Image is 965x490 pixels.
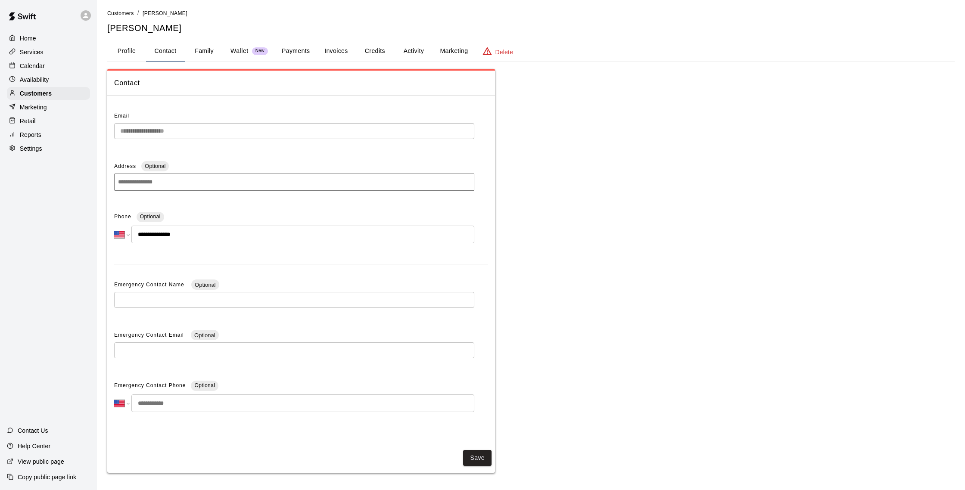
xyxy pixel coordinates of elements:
[463,450,492,466] button: Save
[185,41,224,62] button: Family
[7,128,90,141] a: Reports
[20,130,41,139] p: Reports
[107,9,134,16] a: Customers
[114,210,131,224] span: Phone
[20,117,36,125] p: Retail
[114,163,136,169] span: Address
[230,47,249,56] p: Wallet
[146,41,185,62] button: Contact
[114,282,186,288] span: Emergency Contact Name
[143,10,187,16] span: [PERSON_NAME]
[7,59,90,72] a: Calendar
[107,10,134,16] span: Customers
[140,214,161,220] span: Optional
[433,41,475,62] button: Marketing
[20,103,47,112] p: Marketing
[191,282,219,288] span: Optional
[18,442,50,450] p: Help Center
[355,41,394,62] button: Credits
[107,41,146,62] button: Profile
[275,41,317,62] button: Payments
[495,48,513,56] p: Delete
[20,34,36,43] p: Home
[7,73,90,86] a: Availability
[20,48,44,56] p: Services
[18,457,64,466] p: View public page
[20,144,42,153] p: Settings
[7,32,90,45] a: Home
[114,78,488,89] span: Contact
[107,22,955,34] h5: [PERSON_NAME]
[194,382,215,388] span: Optional
[7,115,90,127] a: Retail
[317,41,355,62] button: Invoices
[394,41,433,62] button: Activity
[114,332,186,338] span: Emergency Contact Email
[114,113,129,119] span: Email
[252,48,268,54] span: New
[20,89,52,98] p: Customers
[18,426,48,435] p: Contact Us
[20,62,45,70] p: Calendar
[20,75,49,84] p: Availability
[7,46,90,59] a: Services
[114,123,474,139] div: The email of an existing customer can only be changed by the customer themselves at https://book....
[191,332,218,338] span: Optional
[18,473,76,481] p: Copy public page link
[137,9,139,18] li: /
[141,163,169,169] span: Optional
[7,142,90,155] a: Settings
[107,9,955,18] nav: breadcrumb
[7,101,90,114] a: Marketing
[114,379,186,393] span: Emergency Contact Phone
[107,41,955,62] div: basic tabs example
[7,87,90,100] a: Customers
